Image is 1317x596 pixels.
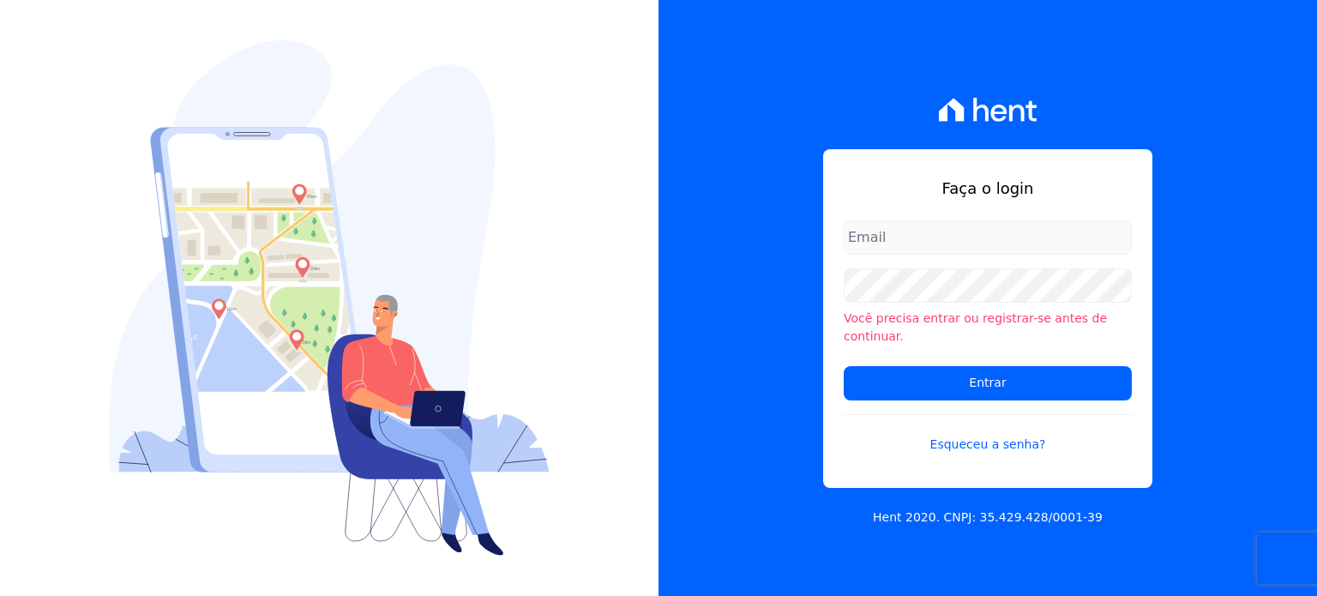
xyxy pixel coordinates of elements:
[844,220,1132,255] input: Email
[844,366,1132,400] input: Entrar
[109,40,550,556] img: Login
[844,414,1132,454] a: Esqueceu a senha?
[873,509,1103,527] p: Hent 2020. CNPJ: 35.429.428/0001-39
[844,177,1132,200] h1: Faça o login
[844,310,1132,346] li: Você precisa entrar ou registrar-se antes de continuar.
